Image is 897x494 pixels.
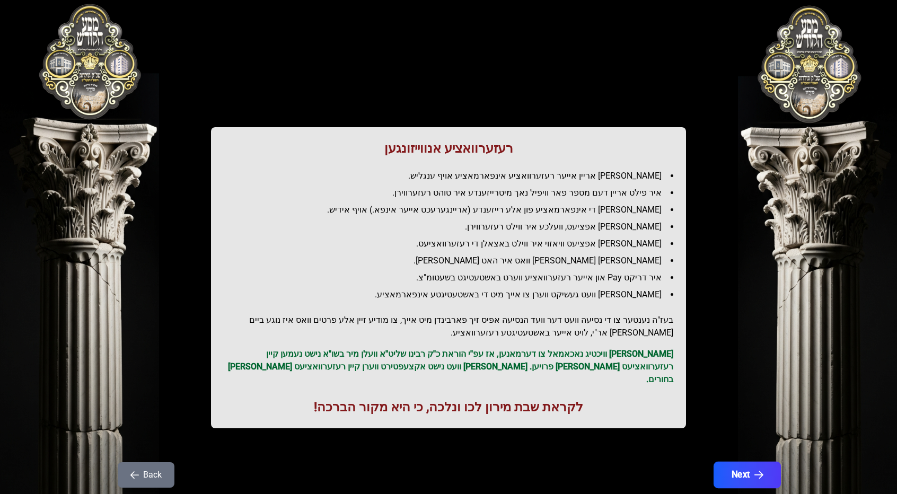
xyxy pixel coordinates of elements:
li: [PERSON_NAME] [PERSON_NAME] וואס איר האט [PERSON_NAME]. [232,254,673,267]
li: [PERSON_NAME] די אינפארמאציע פון אלע רייזענדע (אריינגערעכט אייער אינפא.) אויף אידיש. [232,204,673,216]
h2: בעז"ה נענטער צו די נסיעה וועט דער וועד הנסיעה אפיס זיך פארבינדן מיט אייך, צו מודיע זיין אלע פרטים... [224,314,673,339]
p: [PERSON_NAME] וויכטיג נאכאמאל צו דערמאנען, אז עפ"י הוראת כ"ק רבינו שליט"א וועלן מיר בשו"א נישט נע... [224,348,673,386]
li: איר דריקט Pay און אייער רעזערוואציע ווערט באשטעטיגט בשעטומ"צ. [232,271,673,284]
li: [PERSON_NAME] אפציעס וויאזוי איר ווילט באצאלן די רעזערוואציעס. [232,237,673,250]
li: איר פילט אריין דעם מספר פאר וויפיל נאך מיטרייזענדע איר טוהט רעזערווירן. [232,187,673,199]
h1: רעזערוואציע אנווייזונגען [224,140,673,157]
h1: לקראת שבת מירון לכו ונלכה, כי היא מקור הברכה! [224,399,673,416]
button: Back [118,462,174,488]
li: [PERSON_NAME] וועט געשיקט ווערן צו אייך מיט די באשטעטיגטע אינפארמאציע. [232,288,673,301]
li: [PERSON_NAME] אפציעס, וועלכע איר ווילט רעזערווירן. [232,220,673,233]
button: Next [714,462,781,488]
li: [PERSON_NAME] אריין אייער רעזערוואציע אינפארמאציע אויף ענגליש. [232,170,673,182]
